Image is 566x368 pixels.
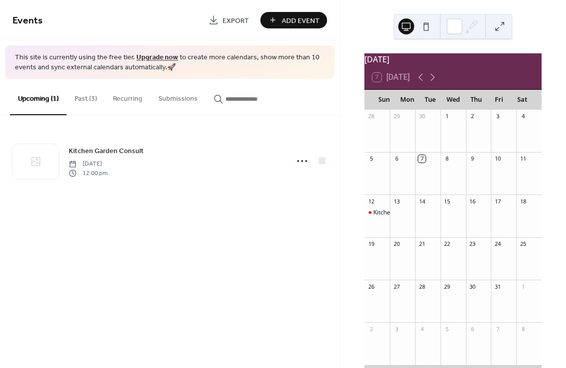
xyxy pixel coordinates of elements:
div: 12 [367,197,375,205]
div: 23 [469,240,476,248]
div: Kitchen Garden Consult [364,208,390,217]
div: 11 [519,155,527,163]
div: 3 [494,113,501,120]
div: Fri [487,90,510,110]
div: 17 [494,197,501,205]
div: Sun [372,90,395,110]
button: Submissions [150,79,206,114]
div: Thu [464,90,487,110]
span: Events [12,11,43,30]
div: 28 [418,283,426,290]
div: 27 [393,283,400,290]
a: Export [201,12,256,28]
div: 3 [393,325,400,333]
div: 28 [367,113,375,120]
div: 6 [393,155,400,163]
div: [DATE] [364,53,542,65]
div: 22 [444,240,451,248]
span: Add Event [282,15,320,26]
button: Past (3) [67,79,105,114]
div: 8 [519,325,527,333]
div: 4 [418,325,426,333]
div: 21 [418,240,426,248]
div: 1 [444,113,451,120]
div: Mon [395,90,418,110]
div: 9 [469,155,476,163]
div: 15 [444,197,451,205]
div: 8 [444,155,451,163]
button: Upcoming (1) [10,79,67,115]
div: 16 [469,197,476,205]
span: Export [223,15,249,26]
div: 26 [367,283,375,290]
div: 18 [519,197,527,205]
div: 30 [418,113,426,120]
div: 31 [494,283,501,290]
div: 20 [393,240,400,248]
a: Kitchen Garden Consult [69,145,144,157]
span: This site is currently using the free tier. to create more calendars, show more than 10 events an... [15,53,325,72]
div: 2 [367,325,375,333]
div: Sat [511,90,534,110]
div: 25 [519,240,527,248]
div: 29 [444,283,451,290]
div: 10 [494,155,501,163]
a: Upgrade now [136,51,178,64]
div: 2 [469,113,476,120]
span: [DATE] [69,160,108,169]
span: Kitchen Garden Consult [69,146,144,157]
div: 29 [393,113,400,120]
button: Add Event [260,12,327,28]
div: Kitchen Garden Consult [373,208,439,217]
div: 13 [393,197,400,205]
div: 24 [494,240,501,248]
div: 6 [469,325,476,333]
div: 5 [444,325,451,333]
div: 7 [418,155,426,163]
div: 5 [367,155,375,163]
div: 1 [519,283,527,290]
div: 14 [418,197,426,205]
div: 7 [494,325,501,333]
div: 4 [519,113,527,120]
span: 12:00 pm [69,169,108,178]
button: Recurring [105,79,150,114]
div: 19 [367,240,375,248]
div: 30 [469,283,476,290]
div: Wed [442,90,464,110]
div: Tue [419,90,442,110]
